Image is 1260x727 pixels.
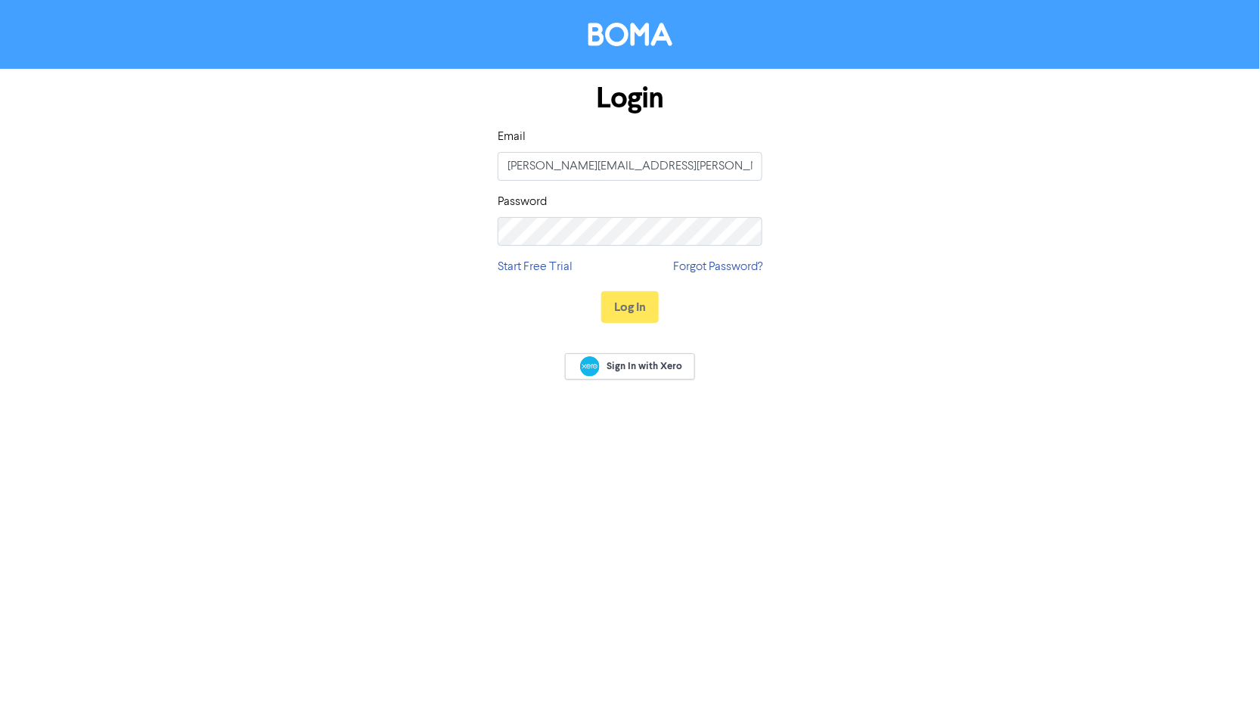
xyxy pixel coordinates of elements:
button: Log In [601,291,659,323]
span: Sign In with Xero [607,359,682,373]
a: Sign In with Xero [565,353,695,380]
label: Password [498,193,547,211]
a: Start Free Trial [498,258,573,276]
img: BOMA Logo [588,23,672,46]
a: Forgot Password? [673,258,762,276]
iframe: Chat Widget [1184,654,1260,727]
label: Email [498,128,526,146]
img: Xero logo [580,356,600,377]
h1: Login [498,81,762,116]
